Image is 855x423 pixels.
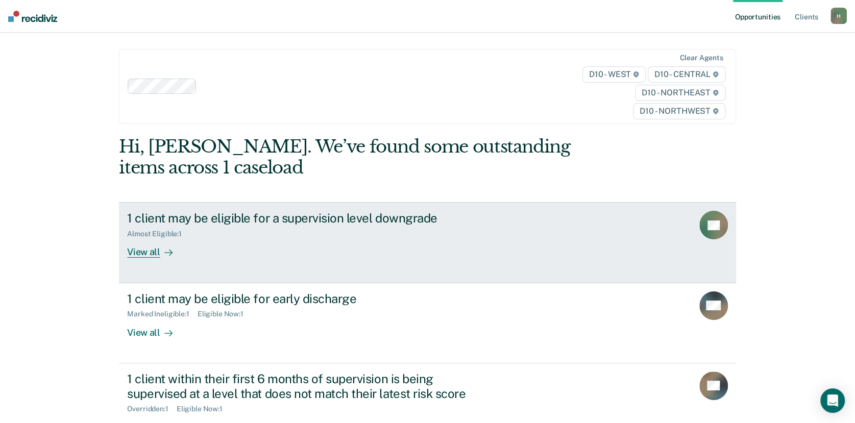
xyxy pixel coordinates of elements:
div: View all [127,238,184,258]
img: Recidiviz [8,11,57,22]
div: 1 client within their first 6 months of supervision is being supervised at a level that does not ... [127,371,485,401]
span: D10 - CENTRAL [648,66,725,83]
span: D10 - NORTHEAST [635,85,725,101]
a: 1 client may be eligible for a supervision level downgradeAlmost Eligible:1View all [119,202,736,283]
a: 1 client may be eligible for early dischargeMarked Ineligible:1Eligible Now:1View all [119,283,736,363]
div: Open Intercom Messenger [820,388,845,413]
div: Eligible Now : 1 [177,405,231,413]
div: Eligible Now : 1 [198,310,252,318]
div: View all [127,318,184,338]
div: Clear agents [679,54,723,62]
span: D10 - WEST [582,66,646,83]
span: D10 - NORTHWEST [633,103,725,119]
div: 1 client may be eligible for a supervision level downgrade [127,211,485,226]
div: 1 client may be eligible for early discharge [127,291,485,306]
div: Overridden : 1 [127,405,176,413]
button: H [830,8,847,24]
div: Almost Eligible : 1 [127,230,190,238]
div: Hi, [PERSON_NAME]. We’ve found some outstanding items across 1 caseload [119,136,613,178]
div: Marked Ineligible : 1 [127,310,197,318]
